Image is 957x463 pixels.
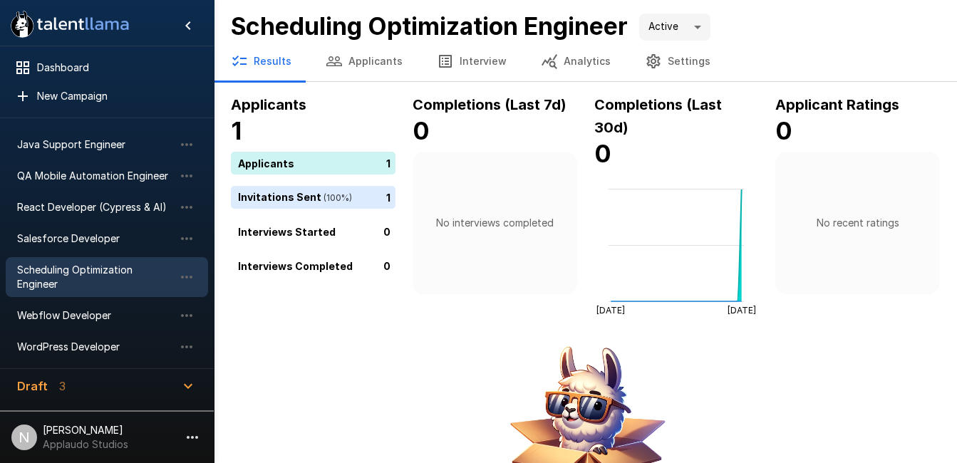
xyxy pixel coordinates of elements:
p: 1 [386,189,390,204]
button: Settings [628,41,728,81]
p: No recent ratings [817,216,899,230]
b: 0 [775,116,792,145]
p: No interviews completed [436,216,554,230]
b: 0 [594,139,611,168]
div: Active [639,14,710,41]
button: Analytics [524,41,628,81]
b: Scheduling Optimization Engineer [231,11,628,41]
tspan: [DATE] [596,306,625,316]
tspan: [DATE] [728,306,756,316]
b: Completions (Last 30d) [594,96,722,136]
p: 0 [383,224,390,239]
b: 1 [231,116,242,145]
button: Applicants [309,41,420,81]
b: Applicant Ratings [775,96,899,113]
b: 0 [413,116,430,145]
p: 1 [386,155,390,170]
p: 0 [383,258,390,273]
b: Applicants [231,96,306,113]
b: Completions (Last 7d) [413,96,567,113]
button: Results [214,41,309,81]
button: Interview [420,41,524,81]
